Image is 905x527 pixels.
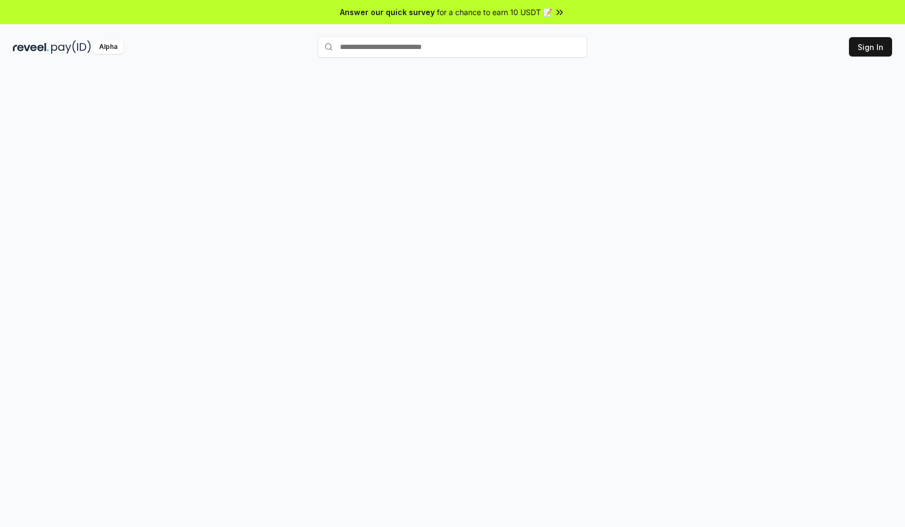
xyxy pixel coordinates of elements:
[51,40,91,54] img: pay_id
[13,40,49,54] img: reveel_dark
[437,6,552,18] span: for a chance to earn 10 USDT 📝
[340,6,435,18] span: Answer our quick survey
[93,40,123,54] div: Alpha
[849,37,892,57] button: Sign In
